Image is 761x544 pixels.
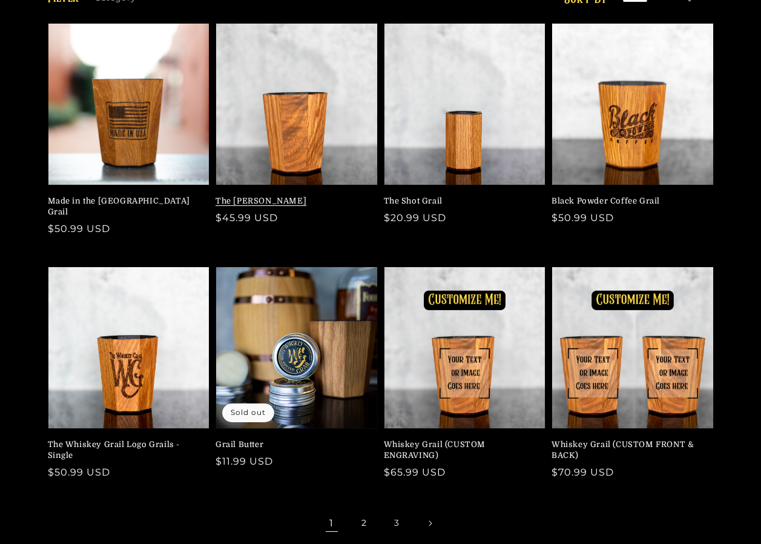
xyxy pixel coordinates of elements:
a: Black Powder Coffee Grail [552,196,707,207]
a: Made in the [GEOGRAPHIC_DATA] Grail [48,196,203,217]
a: Grail Butter [216,439,371,450]
a: The Shot Grail [384,196,539,207]
a: Next page [417,510,443,537]
a: Page 3 [384,510,410,537]
span: Page 1 [318,510,345,537]
a: The [PERSON_NAME] [216,196,371,207]
a: Whiskey Grail (CUSTOM FRONT & BACK) [552,439,707,461]
a: Whiskey Grail (CUSTOM ENGRAVING) [384,439,539,461]
a: The Whiskey Grail Logo Grails - Single [48,439,203,461]
nav: Pagination [48,510,714,537]
a: Page 2 [351,510,378,537]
